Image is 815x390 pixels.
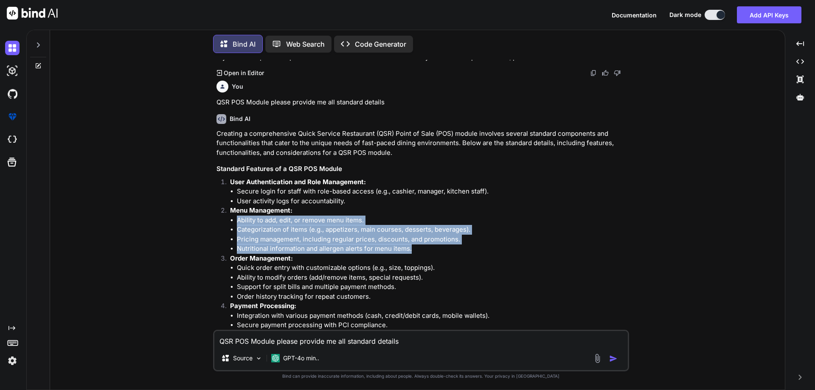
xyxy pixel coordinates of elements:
[216,129,627,158] p: Creating a comprehensive Quick Service Restaurant (QSR) Point of Sale (POS) module involves sever...
[237,244,627,254] li: Nutritional information and allergen alerts for menu items.
[283,354,319,362] p: GPT-4o min..
[230,115,250,123] h6: Bind AI
[213,373,629,379] p: Bind can provide inaccurate information, including about people. Always double-check its answers....
[216,164,627,174] h3: Standard Features of a QSR POS Module
[614,70,621,76] img: dislike
[237,273,627,283] li: Ability to modify orders (add/remove items, special requests).
[286,39,325,49] p: Web Search
[669,11,701,19] span: Dark mode
[612,11,657,19] span: Documentation
[5,41,20,55] img: darkChat
[5,132,20,147] img: cloudideIcon
[5,87,20,101] img: githubDark
[609,354,618,363] img: icon
[237,320,627,330] li: Secure payment processing with PCI compliance.
[5,354,20,368] img: settings
[237,282,627,292] li: Support for split bills and multiple payment methods.
[237,216,627,225] li: Ability to add, edit, or remove menu items.
[230,254,293,262] strong: Order Management:
[216,98,627,107] p: QSR POS Module please provide me all standard details
[233,354,253,362] p: Source
[7,7,58,20] img: Bind AI
[237,263,627,273] li: Quick order entry with customizable options (e.g., size, toppings).
[224,69,264,77] p: Open in Editor
[237,311,627,321] li: Integration with various payment methods (cash, credit/debit cards, mobile wallets).
[612,11,657,20] button: Documentation
[232,82,243,91] h6: You
[233,39,256,49] p: Bind AI
[271,354,280,362] img: GPT-4o mini
[5,109,20,124] img: premium
[230,302,296,310] strong: Payment Processing:
[593,354,602,363] img: attachment
[255,355,262,362] img: Pick Models
[237,187,627,196] li: Secure login for staff with role-based access (e.g., cashier, manager, kitchen staff).
[737,6,801,23] button: Add API Keys
[237,292,627,302] li: Order history tracking for repeat customers.
[237,196,627,206] li: User activity logs for accountability.
[355,39,406,49] p: Code Generator
[230,206,292,214] strong: Menu Management:
[590,70,597,76] img: copy
[237,225,627,235] li: Categorization of items (e.g., appetizers, main courses, desserts, beverages).
[602,70,609,76] img: like
[230,178,366,186] strong: User Authentication and Role Management:
[237,235,627,244] li: Pricing management, including regular prices, discounts, and promotions.
[5,64,20,78] img: darkAi-studio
